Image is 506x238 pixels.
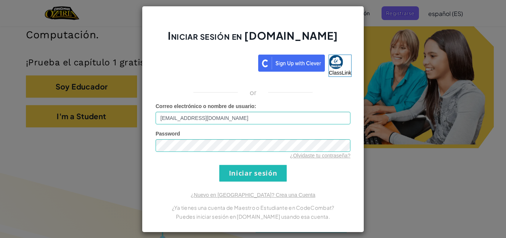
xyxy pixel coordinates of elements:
label: : [156,102,256,110]
a: ¿Olvidaste tu contraseña? [290,153,350,159]
h2: Iniciar sesión en [DOMAIN_NAME] [156,29,350,50]
span: Password [156,131,180,137]
img: classlink-logo-small.png [329,55,343,69]
img: clever_sso_button@2x.png [258,55,325,72]
span: ClassLink [329,70,352,76]
a: ¿Nuevo en [GEOGRAPHIC_DATA]? Crea una Cuenta [191,192,315,198]
p: or [250,88,257,97]
input: Iniciar sesión [219,165,287,182]
p: Puedes iniciar sesión en [DOMAIN_NAME] usando esa cuenta. [156,212,350,221]
span: Correo electrónico o nombre de usuario [156,103,254,109]
p: ¿Ya tienes una cuenta de Maestro o Estudiante en CodeCombat? [156,203,350,212]
iframe: Botón Iniciar sesión con Google [151,54,258,70]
